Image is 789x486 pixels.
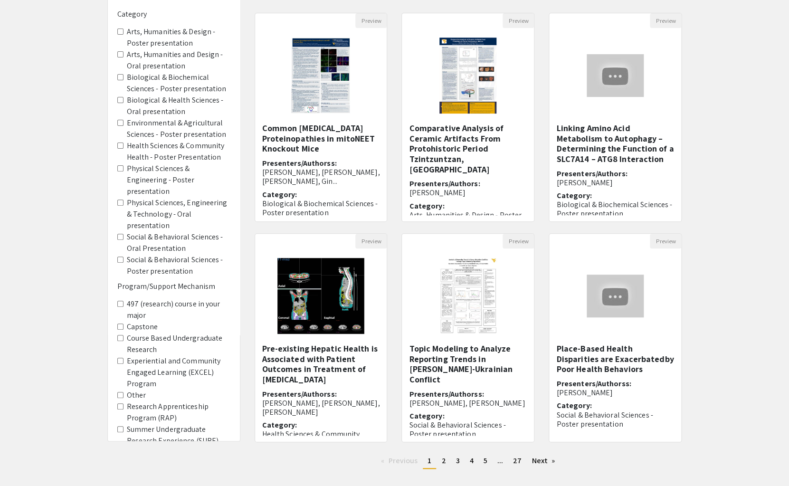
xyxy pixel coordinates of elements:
p: Biological & Biochemical Sciences - Poster presentation [556,200,674,218]
img: <p><span style="background-color: transparent; color: rgb(0, 0, 0);">Comparative Analysis of Cera... [430,28,506,123]
ul: Pagination [255,454,682,469]
span: 1 [428,456,431,466]
div: Open Presentation <p><span style="background-color: transparent; color: rgb(0, 0, 0);">Topic Mode... [401,233,534,442]
h6: Presenters/Authorss: [262,390,380,417]
span: [PERSON_NAME], [PERSON_NAME], [PERSON_NAME] [262,398,380,417]
span: Category: [409,411,444,421]
span: 5 [484,456,487,466]
label: Other [127,390,146,401]
h6: Presenters/Authors: [556,169,674,187]
div: Open Presentation <p><span style="color: rgb(33, 37, 41);">Pre-existing Hepatic Health is Associa... [255,233,388,442]
button: Preview [355,13,387,28]
h6: Program/Support Mechanism [117,282,230,291]
span: [PERSON_NAME], [PERSON_NAME], [PERSON_NAME], Gin... [262,167,380,186]
p: Biological & Biochemical Sciences - Poster presentation [262,199,380,217]
span: 3 [456,456,459,466]
h5: Place-Based Health Disparities are Exacerbatedby Poor Health Behaviors [556,343,674,374]
label: Summer Undergraduate Research Experience (SURE) [127,424,230,447]
span: [PERSON_NAME], [PERSON_NAME] [409,398,525,408]
iframe: Chat [7,443,40,479]
h6: Presenters/Authorss: [556,379,674,397]
span: [PERSON_NAME] [409,188,465,198]
span: Category: [262,420,297,430]
a: Next page [527,454,560,468]
h5: Pre-existing Hepatic Health is Associated with Patient Outcomes in Treatment of [MEDICAL_DATA] [262,343,380,384]
h5: Comparative Analysis of Ceramic Artifacts From Protohistoric Period Tzintzuntzan, [GEOGRAPHIC_DATA] [409,123,527,174]
div: Open Presentation <p><span style="background-color: transparent; color: rgb(0, 0, 0);">Comparativ... [401,13,534,222]
p: Social & Behavioral Sciences - Poster presentation [409,420,527,438]
span: [PERSON_NAME] [556,178,612,188]
span: 27 [513,456,522,466]
img: <p>Place-Based Health Disparities are Exacerbated</p><p>by Poor Health Behaviors </p> [577,265,653,327]
label: Social & Behavioral Sciences - Oral Presentation [127,231,230,254]
img: <p>Common Neurodegenerative Proteinopathies in mitoNEET Knockout Mice</p> [282,28,360,123]
label: Capstone [127,321,158,333]
p: Health Sciences & Community Health - Poster presentation [262,429,380,448]
h5: Linking Amino Acid Metabolism to Autophagy – Determining the Function of a SLC7A14 – ATG8 Interac... [556,123,674,164]
label: Physical Sciences, Engineering & Technology - Oral presentation [127,197,230,231]
p: Arts, Humanities & Design - Poster presentation [409,210,527,229]
button: Preview [503,13,534,28]
h5: Common [MEDICAL_DATA] Proteinopathies in mitoNEET Knockout Mice [262,123,380,154]
span: Category: [556,400,591,410]
img: <p><span style="background-color: transparent; color: rgb(0, 0, 0);">Topic Modeling to Analyze Re... [429,248,507,343]
span: Category: [556,191,591,200]
label: Biological & Health Sciences - Oral presentation [127,95,230,117]
img: <p class="ql-align-center">Linking Amino Acid Metabolism to Autophagy – Determining the Function ... [577,45,653,106]
span: 2 [441,456,446,466]
span: Mentor: [556,436,584,446]
label: Social & Behavioral Sciences - Poster presentation [127,254,230,277]
h6: Presenters/Authorss: [262,159,380,186]
div: Open Presentation <p class="ql-align-center">Linking Amino Acid Metabolism to Autophagy – Determi... [549,13,682,222]
label: Experiential and Community Engaged Learning (EXCEL) Program [127,355,230,390]
h5: Topic Modeling to Analyze Reporting Trends in [PERSON_NAME]-Ukrainian Conflict [409,343,527,384]
h6: Presenters/Authorss: [409,390,527,408]
span: 4 [470,456,474,466]
img: <p><span style="color: rgb(33, 37, 41);">Pre-existing Hepatic Health is Associated with Patient O... [268,248,374,343]
span: Category: [262,190,297,200]
h6: Presenters/Authors: [409,179,527,197]
label: Physical Sciences & Engineering - Poster presentation [127,163,230,197]
h6: Category [117,10,230,19]
div: Open Presentation <p>Common Neurodegenerative Proteinopathies in mitoNEET Knockout Mice</p> [255,13,388,222]
span: Previous [388,456,418,466]
label: Biological & Biochemical Sciences - Poster presentation [127,72,230,95]
label: Health Sciences & Community Health - Poster Presentation [127,140,230,163]
button: Preview [355,234,387,248]
label: Environmental & Agricultural Sciences - Poster presentation [127,117,230,140]
p: Social & Behavioral Sciences - Poster presentation [556,410,674,429]
label: Course Based Undergraduate Research [127,333,230,355]
span: Category: [409,201,444,211]
span: ... [497,456,503,466]
label: 497 (research) course in your major [127,298,230,321]
button: Preview [650,13,681,28]
button: Preview [503,234,534,248]
label: Arts, Humanities and Design - Oral presentation [127,49,230,72]
label: Research Apprenticeship Program (RAP) [127,401,230,424]
div: Open Presentation <p>Place-Based Health Disparities are Exacerbated</p><p>by Poor Health Behavior... [549,233,682,442]
span: [PERSON_NAME] [556,388,612,398]
label: Arts, Humanities & Design - Poster presentation [127,26,230,49]
button: Preview [650,234,681,248]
